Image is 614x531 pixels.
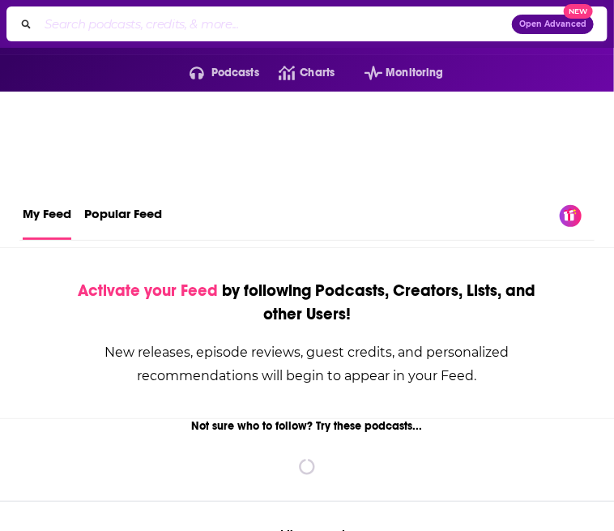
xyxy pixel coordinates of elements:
input: Search podcasts, credits, & more... [38,11,512,37]
span: Podcasts [211,62,259,84]
div: Search podcasts, credits, & more... [6,6,608,41]
button: Open AdvancedNew [512,15,594,34]
a: Popular Feed [84,192,162,240]
button: open menu [170,60,259,86]
div: by following Podcasts, Creators, Lists, and other Users! [59,279,555,326]
span: Activate your Feed [79,280,219,301]
div: New releases, episode reviews, guest credits, and personalized recommendations will begin to appe... [59,340,555,388]
a: Charts [259,60,335,86]
span: Charts [301,62,335,84]
span: Monitoring [386,62,443,84]
span: Open Advanced [519,20,586,28]
span: My Feed [23,195,71,231]
button: open menu [345,60,444,86]
span: Popular Feed [84,195,162,231]
a: My Feed [23,192,71,240]
span: New [564,4,593,19]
